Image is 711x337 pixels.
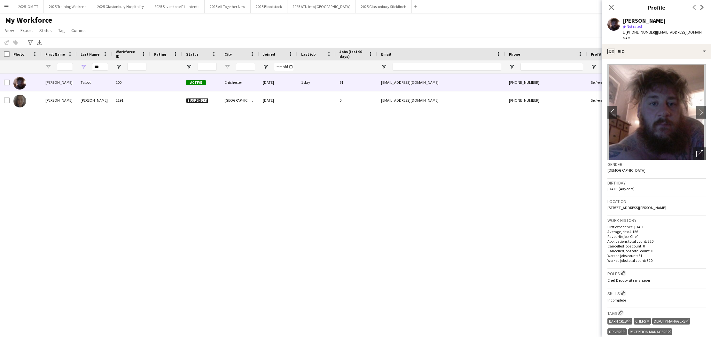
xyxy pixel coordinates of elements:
span: Phone [509,52,520,57]
div: [PERSON_NAME] [42,74,77,91]
span: Last job [301,52,316,57]
a: Status [37,26,54,35]
span: Jobs (last 90 days) [340,49,366,59]
div: 0 [336,91,377,109]
div: Reception Managers [628,328,672,335]
span: First Name [45,52,65,57]
div: 61 [336,74,377,91]
span: Export [20,27,33,33]
div: [DATE] [259,91,297,109]
button: 2025 Silverstone F1 - Intents [149,0,205,13]
span: Photo [13,52,24,57]
button: Open Filter Menu [509,64,515,70]
button: 2025 All Together Now [205,0,251,13]
span: [STREET_ADDRESS][PERSON_NAME] [607,205,666,210]
p: First experience: [DATE] [607,224,706,229]
a: Export [18,26,35,35]
div: [EMAIL_ADDRESS][DOMAIN_NAME] [377,74,505,91]
p: Average jobs: 4.156 [607,229,706,234]
p: Favourite job: Chef [607,234,706,239]
div: 100 [112,74,150,91]
p: Cancelled jobs total count: 0 [607,248,706,253]
span: Not rated [627,24,642,29]
button: Open Filter Menu [186,64,192,70]
img: Crew avatar or photo [607,64,706,160]
div: 1191 [112,91,150,109]
button: 2025 Glastonbury Hospitality [92,0,149,13]
a: View [3,26,17,35]
button: 2025 IOM TT [13,0,44,13]
input: Status Filter Input [198,63,217,71]
h3: Roles [607,270,706,277]
img: Scott Talbot [13,77,26,90]
span: | [EMAIL_ADDRESS][DOMAIN_NAME] [623,30,704,40]
div: [PHONE_NUMBER] [505,91,587,109]
span: [DEMOGRAPHIC_DATA] [607,168,645,173]
div: Chefs [634,318,651,325]
span: Chef, Deputy site manager [607,278,650,283]
div: [PERSON_NAME] [623,18,666,24]
button: 2025 Bloodstock [251,0,287,13]
span: Suspended [186,98,208,103]
p: Incomplete [607,298,706,302]
button: 2025 Glastonbury Sticklinch [356,0,412,13]
button: Open Filter Menu [81,64,86,70]
div: Self-employed Crew [587,74,628,91]
span: t. [PHONE_NUMBER] [623,30,656,35]
app-action-btn: Advanced filters [27,39,34,46]
h3: Location [607,199,706,204]
h3: Tags [607,310,706,316]
button: Open Filter Menu [591,64,597,70]
span: My Workforce [5,15,52,25]
p: Worked jobs count: 61 [607,253,706,258]
button: 2025 ATN into [GEOGRAPHIC_DATA] [287,0,356,13]
span: Status [186,52,199,57]
span: Tag [58,27,65,33]
img: Tamara Nuttall [13,95,26,107]
div: Barn Crew [607,318,632,325]
span: Active [186,80,206,85]
input: Phone Filter Input [520,63,583,71]
div: [GEOGRAPHIC_DATA] [221,91,259,109]
input: Joined Filter Input [274,63,293,71]
div: [PERSON_NAME] [42,91,77,109]
a: Tag [56,26,67,35]
span: City [224,52,232,57]
div: Deputy Managers [652,318,690,325]
input: First Name Filter Input [57,63,73,71]
button: Open Filter Menu [224,64,230,70]
div: Open photos pop-in [693,147,706,160]
span: [DATE] (40 years) [607,186,635,191]
input: City Filter Input [236,63,255,71]
span: Workforce ID [116,49,139,59]
button: Open Filter Menu [116,64,121,70]
div: [PERSON_NAME] [77,91,112,109]
span: Profile [591,52,604,57]
div: Self-employed Crew [587,91,628,109]
div: [DATE] [259,74,297,91]
div: [PHONE_NUMBER] [505,74,587,91]
h3: Skills [607,290,706,296]
p: Worked jobs total count: 320 [607,258,706,263]
button: 2025 Training Weekend [44,0,92,13]
a: Comms [69,26,88,35]
span: Comms [71,27,86,33]
p: Cancelled jobs count: 0 [607,244,706,248]
h3: Gender [607,161,706,167]
div: Talbot [77,74,112,91]
div: Drivers [607,328,627,335]
div: Chichester [221,74,259,91]
p: Applications total count: 320 [607,239,706,244]
div: 1 day [297,74,336,91]
span: View [5,27,14,33]
h3: Profile [602,3,711,12]
h3: Birthday [607,180,706,186]
input: Last Name Filter Input [92,63,108,71]
button: Open Filter Menu [381,64,387,70]
input: Email Filter Input [393,63,501,71]
span: Joined [263,52,275,57]
span: Rating [154,52,166,57]
span: Status [39,27,52,33]
div: Bio [602,44,711,59]
button: Open Filter Menu [263,64,269,70]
